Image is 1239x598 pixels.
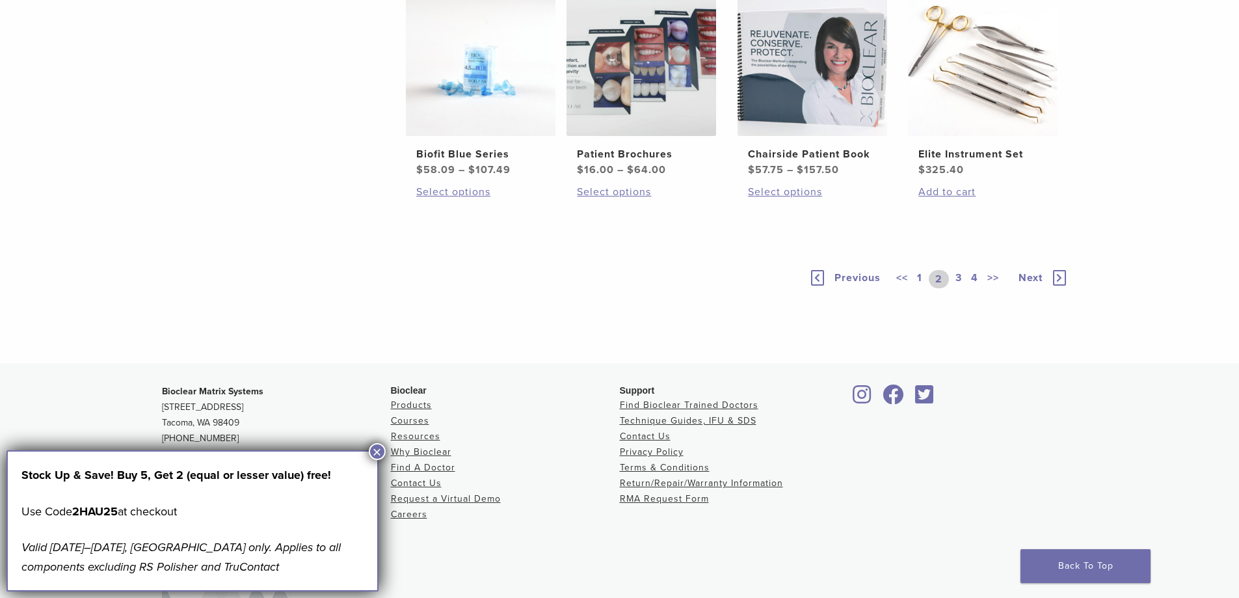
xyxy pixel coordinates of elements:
a: Select options for “Chairside Patient Book” [748,184,877,200]
a: RMA Request Form [620,493,709,504]
span: $ [797,163,804,176]
a: Privacy Policy [620,446,684,457]
bdi: 107.49 [468,163,511,176]
span: Next [1019,271,1043,284]
span: Bioclear [391,385,427,396]
a: Return/Repair/Warranty Information [620,478,783,489]
em: Valid [DATE]–[DATE], [GEOGRAPHIC_DATA] only. Applies to all components excluding RS Polisher and ... [21,540,341,574]
a: Select options for “Patient Brochures” [577,184,706,200]
span: $ [416,163,423,176]
a: 3 [953,270,965,288]
strong: Bioclear Matrix Systems [162,386,263,397]
a: Why Bioclear [391,446,451,457]
h2: Elite Instrument Set [918,146,1047,162]
a: Select options for “Biofit Blue Series” [416,184,545,200]
span: Support [620,385,655,396]
bdi: 58.09 [416,163,455,176]
a: 1 [914,270,925,288]
span: $ [748,163,755,176]
bdi: 57.75 [748,163,784,176]
a: Bioclear [879,392,909,405]
bdi: 325.40 [918,163,964,176]
bdi: 64.00 [627,163,666,176]
strong: Stock Up & Save! Buy 5, Get 2 (equal or lesser value) free! [21,468,331,482]
button: Close [369,443,386,460]
a: Request a Virtual Demo [391,493,501,504]
p: [STREET_ADDRESS] Tacoma, WA 98409 [PHONE_NUMBER] [162,384,391,446]
a: 4 [968,270,981,288]
a: Bioclear [911,392,939,405]
a: Find A Doctor [391,462,455,473]
a: Resources [391,431,440,442]
h2: Biofit Blue Series [416,146,545,162]
a: Technique Guides, IFU & SDS [620,415,756,426]
strong: 2HAU25 [72,504,118,519]
span: – [459,163,465,176]
span: $ [577,163,584,176]
span: – [617,163,624,176]
a: Careers [391,509,427,520]
a: Bioclear [849,392,876,405]
span: $ [627,163,634,176]
a: Find Bioclear Trained Doctors [620,400,758,411]
bdi: 16.00 [577,163,614,176]
a: Courses [391,415,429,426]
a: 2 [929,270,949,288]
a: Contact Us [391,478,442,489]
span: – [787,163,793,176]
span: $ [468,163,475,176]
p: Use Code at checkout [21,502,364,521]
a: >> [985,270,1002,288]
a: << [894,270,911,288]
a: Terms & Conditions [620,462,710,473]
h2: Patient Brochures [577,146,706,162]
a: Back To Top [1020,549,1151,583]
span: Previous [834,271,881,284]
a: Products [391,400,432,411]
a: Add to cart: “Elite Instrument Set” [918,184,1047,200]
h2: Chairside Patient Book [748,146,877,162]
bdi: 157.50 [797,163,839,176]
a: Contact Us [620,431,671,442]
span: $ [918,163,926,176]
